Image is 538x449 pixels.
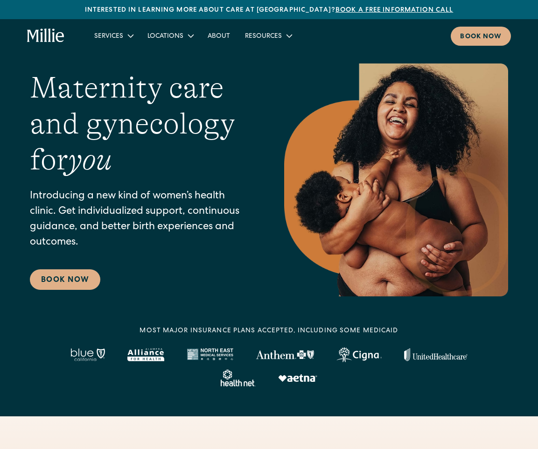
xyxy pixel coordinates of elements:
[30,70,247,177] h1: Maternity care and gynecology for
[335,7,453,14] a: Book a free information call
[278,374,317,382] img: Aetna logo
[284,63,508,296] img: Smiling mother with her baby in arms, celebrating body positivity and the nurturing bond of postp...
[68,143,112,176] em: you
[127,348,164,361] img: Alameda Alliance logo
[404,348,468,361] img: United Healthcare logo
[94,32,123,42] div: Services
[460,32,502,42] div: Book now
[451,27,511,46] a: Book now
[140,326,398,336] div: MOST MAJOR INSURANCE PLANS ACCEPTED, INCLUDING some MEDICAID
[27,28,65,43] a: home
[87,28,140,43] div: Services
[140,28,200,43] div: Locations
[30,189,247,251] p: Introducing a new kind of women’s health clinic. Get individualized support, continuous guidance,...
[336,347,382,362] img: Cigna logo
[256,350,314,359] img: Anthem Logo
[187,348,233,361] img: North East Medical Services logo
[70,348,105,361] img: Blue California logo
[221,370,256,386] img: Healthnet logo
[147,32,183,42] div: Locations
[30,269,100,290] a: Book Now
[245,32,282,42] div: Resources
[200,28,238,43] a: About
[238,28,299,43] div: Resources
